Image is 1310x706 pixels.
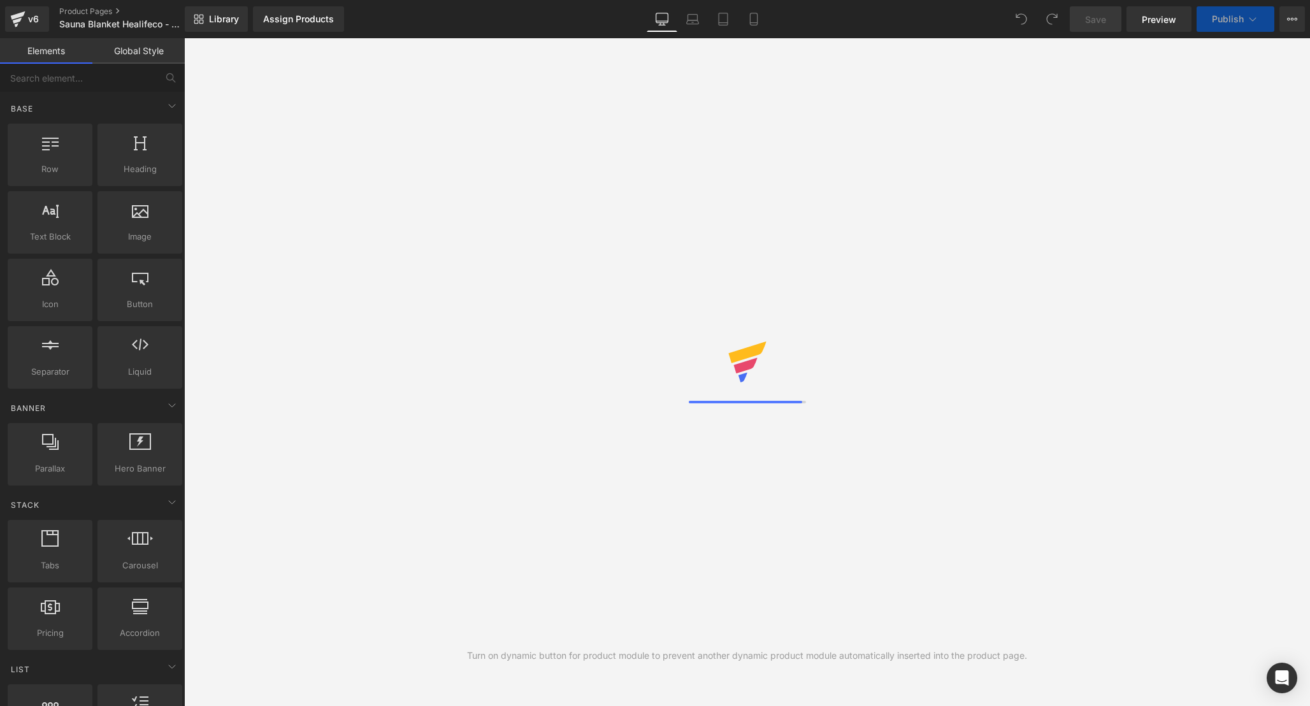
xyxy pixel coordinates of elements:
[11,559,89,572] span: Tabs
[647,6,677,32] a: Desktop
[1197,6,1274,32] button: Publish
[1085,13,1106,26] span: Save
[209,13,239,25] span: Library
[101,559,178,572] span: Carousel
[92,38,185,64] a: Global Style
[59,6,206,17] a: Product Pages
[59,19,182,29] span: Sauna Blanket Healifeco - Promo - YY
[1039,6,1065,32] button: Redo
[708,6,738,32] a: Tablet
[677,6,708,32] a: Laptop
[11,626,89,640] span: Pricing
[467,649,1027,663] div: Turn on dynamic button for product module to prevent another dynamic product module automatically...
[101,626,178,640] span: Accordion
[11,230,89,243] span: Text Block
[10,103,34,115] span: Base
[1267,663,1297,693] div: Open Intercom Messenger
[25,11,41,27] div: v6
[263,14,334,24] div: Assign Products
[101,298,178,311] span: Button
[1009,6,1034,32] button: Undo
[101,230,178,243] span: Image
[101,365,178,378] span: Liquid
[101,462,178,475] span: Hero Banner
[10,402,47,414] span: Banner
[11,462,89,475] span: Parallax
[1212,14,1244,24] span: Publish
[1126,6,1191,32] a: Preview
[11,365,89,378] span: Separator
[10,663,31,675] span: List
[1142,13,1176,26] span: Preview
[185,6,248,32] a: New Library
[10,499,41,511] span: Stack
[738,6,769,32] a: Mobile
[101,162,178,176] span: Heading
[5,6,49,32] a: v6
[11,298,89,311] span: Icon
[1279,6,1305,32] button: More
[11,162,89,176] span: Row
